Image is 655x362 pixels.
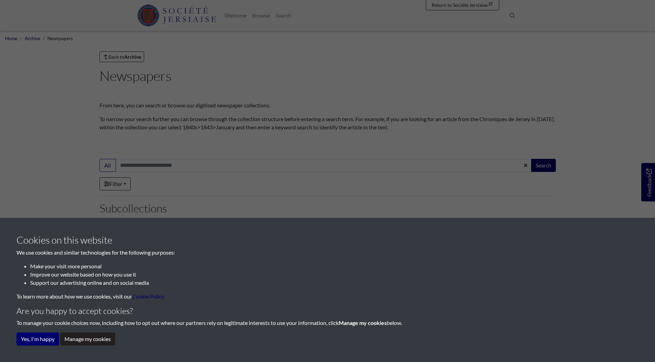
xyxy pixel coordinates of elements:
button: Yes, I'm happy [16,332,59,346]
h4: Are you happy to accept cookies? [16,306,639,316]
h3: Cookies on this website [16,234,639,246]
a: learn more about cookies [132,293,164,300]
p: We use cookies and similar technologies for the following purposes: [16,248,639,257]
li: Make your visit more personal [30,262,639,270]
p: To manage your cookie choices now, including how to opt out where our partners rely on legitimate... [16,319,639,327]
li: Improve our website based on how you use it [30,270,639,279]
button: Manage my cookies [60,332,115,346]
li: Support our advertising online and on social media [30,279,639,287]
p: To learn more about how we use cookies, visit our [16,292,639,301]
strong: Manage my cookies [339,319,387,326]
